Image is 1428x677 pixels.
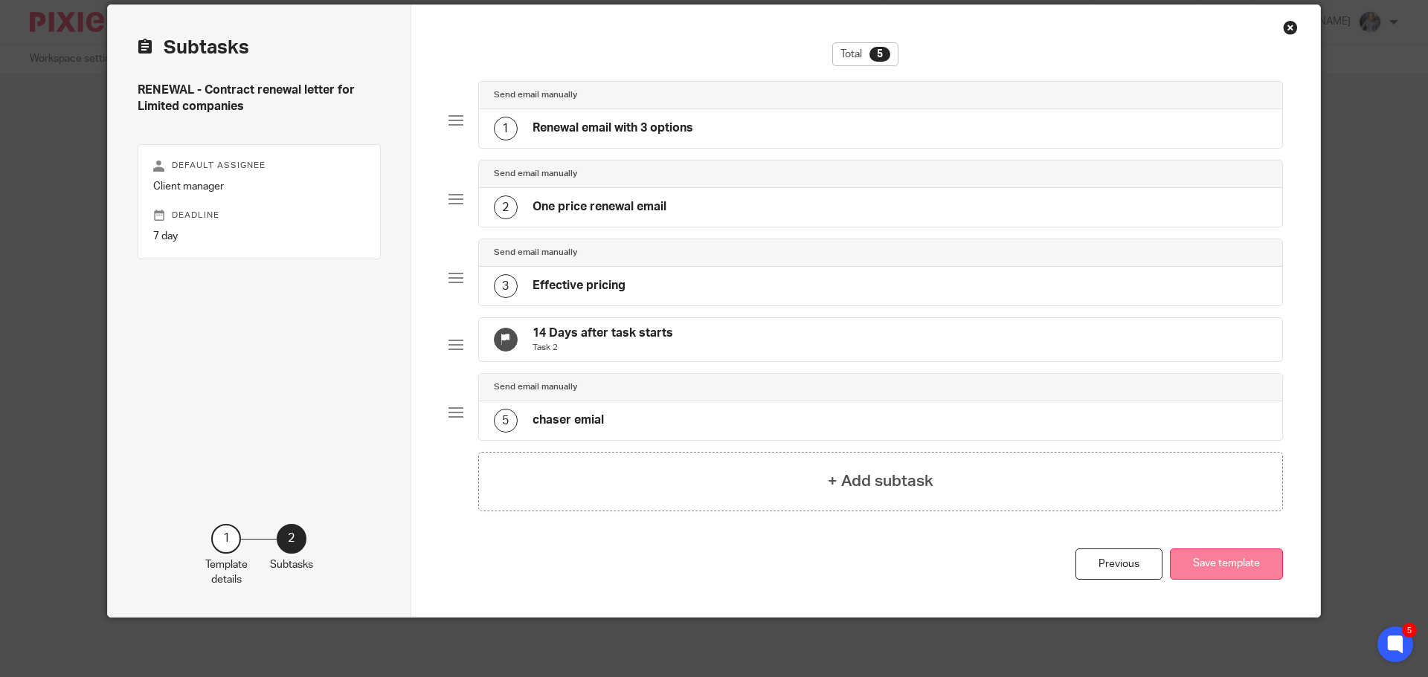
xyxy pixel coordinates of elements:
[494,247,577,259] h4: Send email manually
[494,117,518,140] div: 1
[277,524,306,554] div: 2
[494,195,518,219] div: 2
[494,89,577,101] h4: Send email manually
[1283,20,1298,35] div: Close this dialog window
[533,412,604,428] h4: chaser emial
[533,278,625,294] h4: Effective pricing
[533,342,673,354] p: Task 2
[494,409,518,433] div: 5
[205,557,248,588] p: Template details
[153,210,365,221] p: Deadline
[533,325,673,341] h4: 14 Days after task starts
[1075,548,1162,580] div: Previous
[153,179,365,194] p: Client manager
[270,557,313,572] p: Subtasks
[494,274,518,298] div: 3
[153,160,365,172] p: Default assignee
[1402,623,1417,638] div: 5
[828,470,933,493] h4: + Add subtask
[211,524,241,554] div: 1
[832,42,898,66] div: Total
[869,47,890,62] div: 5
[533,120,693,136] h4: Renewal email with 3 options
[494,168,577,180] h4: Send email manually
[1170,548,1283,580] button: Save template
[153,229,365,244] p: 7 day
[138,35,249,60] h2: Subtasks
[138,82,381,114] h4: RENEWAL - Contract renewal letter for Limited companies
[494,381,577,393] h4: Send email manually
[533,199,666,215] h4: One price renewal email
